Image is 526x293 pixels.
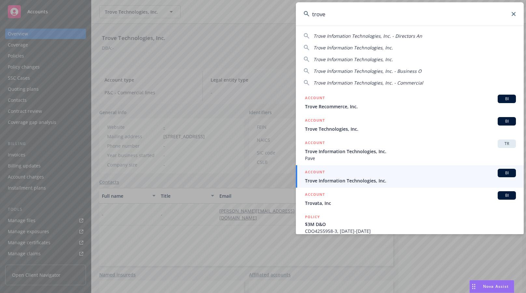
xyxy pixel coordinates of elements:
[500,96,513,102] span: BI
[500,141,513,147] span: TR
[470,280,478,293] div: Drag to move
[296,165,524,188] a: ACCOUNTBITrove Information Technologies, Inc.
[305,95,325,102] h5: ACCOUNT
[296,188,524,210] a: ACCOUNTBITrovata, Inc
[305,155,516,162] span: Pave
[500,193,513,198] span: BI
[305,148,516,155] span: Trove Information Technologies, Inc.
[305,200,516,206] span: Trovata, Inc
[313,45,393,51] span: Trove Information Technologies, Inc.
[305,117,325,125] h5: ACCOUNT
[305,228,516,234] span: CDO4255958-3, [DATE]-[DATE]
[305,221,516,228] span: $3M D&O
[305,140,325,147] h5: ACCOUNT
[313,68,422,74] span: Trove Information Technologies, Inc. - Business O
[296,136,524,165] a: ACCOUNTTRTrove Information Technologies, Inc.Pave
[305,169,325,177] h5: ACCOUNT
[469,280,514,293] button: Nova Assist
[296,2,524,26] input: Search...
[305,191,325,199] h5: ACCOUNT
[313,33,422,39] span: Trove Infomation Technologies, Inc. - Directors An
[296,113,524,136] a: ACCOUNTBITrove Technologies, Inc.
[313,80,423,86] span: Trove Information Technologies, Inc. - Commercial
[500,118,513,124] span: BI
[305,126,516,132] span: Trove Technologies, Inc.
[483,284,509,289] span: Nova Assist
[305,177,516,184] span: Trove Information Technologies, Inc.
[305,103,516,110] span: Trove Recommerce, Inc.
[500,170,513,176] span: BI
[296,91,524,113] a: ACCOUNTBITrove Recommerce, Inc.
[305,214,320,220] h5: POLICY
[296,210,524,238] a: POLICY$3M D&OCDO4255958-3, [DATE]-[DATE]
[313,56,393,62] span: Trove Information Technologies, Inc.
